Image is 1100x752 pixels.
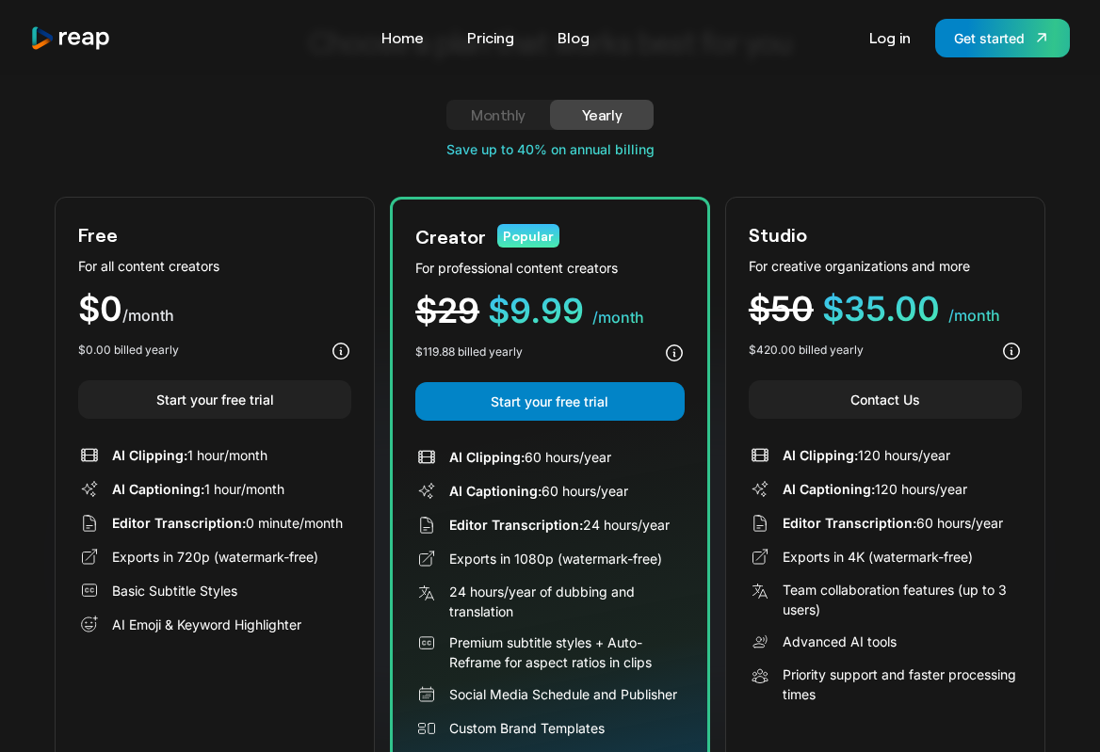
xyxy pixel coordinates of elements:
[78,292,351,327] div: $0
[112,479,284,499] div: 1 hour/month
[78,256,351,276] div: For all content creators
[935,19,1070,57] a: Get started
[415,382,685,421] a: Start your free trial
[783,547,973,567] div: Exports in 4K (watermark-free)
[372,23,433,53] a: Home
[112,481,204,497] span: AI Captioning:
[783,515,916,531] span: Editor Transcription:
[449,684,677,704] div: Social Media Schedule and Publisher
[749,256,1022,276] div: For creative organizations and more
[497,224,559,248] div: Popular
[488,290,584,331] span: $9.99
[783,479,967,499] div: 120 hours/year
[112,447,187,463] span: AI Clipping:
[860,23,920,53] a: Log in
[749,288,814,329] span: $50
[122,306,174,325] span: /month
[749,380,1022,419] a: Contact Us
[449,582,685,621] div: 24 hours/year of dubbing and translation
[78,380,351,419] a: Start your free trial
[449,517,583,533] span: Editor Transcription:
[112,581,237,600] div: Basic Subtitle Styles
[783,580,1022,619] div: Team collaboration features (up to 3 users)
[783,481,875,497] span: AI Captioning:
[415,344,523,360] div: $119.88 billed yearly
[449,632,685,672] div: Premium subtitle styles + Auto-Reframe for aspect ratios in clips
[112,513,343,533] div: 0 minute/month
[749,342,864,359] div: $420.00 billed yearly
[78,342,179,359] div: $0.00 billed yearly
[449,515,670,535] div: 24 hours/year
[112,515,246,531] span: Editor Transcription:
[112,615,301,634] div: AI Emoji & Keyword Highlighter
[449,483,542,499] span: AI Captioning:
[449,718,605,738] div: Custom Brand Templates
[55,139,1044,159] div: Save up to 40% on annual billing
[415,222,486,250] div: Creator
[783,447,858,463] span: AI Clipping:
[415,290,479,331] span: $29
[822,288,940,329] span: $35.00
[112,445,267,465] div: 1 hour/month
[415,258,685,278] div: For professional content creators
[449,549,662,568] div: Exports in 1080p (watermark-free)
[573,104,631,126] div: Yearly
[449,447,611,467] div: 60 hours/year
[78,220,118,248] div: Free
[954,28,1025,48] div: Get started
[783,632,897,651] div: Advanced AI tools
[449,481,628,501] div: 60 hours/year
[948,306,1000,325] span: /month
[30,25,111,51] img: reap logo
[548,23,599,53] a: Blog
[783,664,1022,704] div: Priority support and faster processing times
[458,23,524,53] a: Pricing
[749,220,807,248] div: Studio
[783,445,950,465] div: 120 hours/year
[469,104,527,126] div: Monthly
[30,25,111,51] a: home
[783,513,1003,533] div: 60 hours/year
[449,449,525,465] span: AI Clipping:
[112,547,318,567] div: Exports in 720p (watermark-free)
[592,308,644,327] span: /month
